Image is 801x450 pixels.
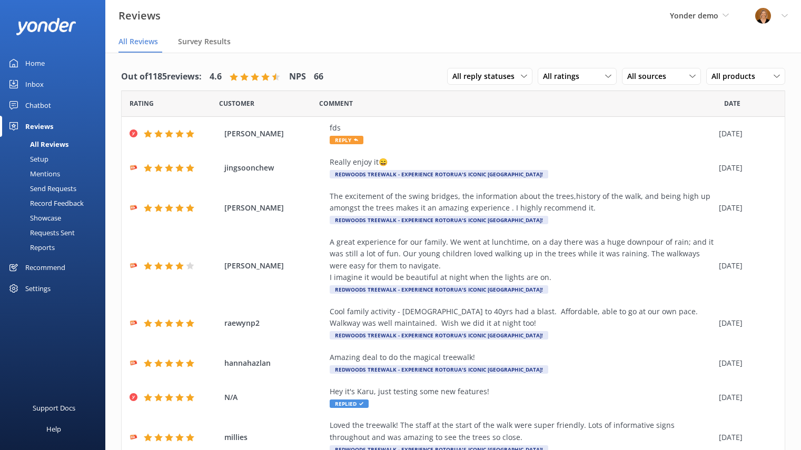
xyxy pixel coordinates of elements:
[6,137,105,152] a: All Reviews
[330,122,714,134] div: fds
[330,399,369,408] span: Replied
[724,98,740,108] span: Date
[719,392,772,403] div: [DATE]
[330,216,548,224] div: Redwoods Treewalk - experience Rotorua's iconic [GEOGRAPHIC_DATA]!
[224,317,324,329] span: raewynp2
[719,432,772,443] div: [DATE]
[670,11,718,21] span: Yonder demo
[33,397,75,418] div: Support Docs
[289,70,306,84] h4: NPS
[719,128,772,139] div: [DATE]
[6,166,105,181] a: Mentions
[224,432,324,443] span: millies
[178,36,231,47] span: Survey Results
[25,278,51,299] div: Settings
[330,306,714,329] div: Cool family activity - [DEMOGRAPHIC_DATA] to 40yrs had a blast. Affordable, able to go at our own...
[330,419,714,443] div: Loved the treewalk! The staff at the start of the walk were super friendly. Lots of informative s...
[224,128,324,139] span: [PERSON_NAME]
[330,331,548,339] div: Redwoods Treewalk - experience Rotorua's iconic [GEOGRAPHIC_DATA]!
[224,357,324,369] span: hannahazlan
[6,152,105,166] a: Setup
[25,257,65,278] div: Recommend
[118,36,158,47] span: All Reviews
[6,240,105,255] a: Reports
[330,236,714,284] div: A great experience for our family. We went at lunchtime, on a day there was a huge downpour of ra...
[627,71,673,82] span: All sources
[719,162,772,174] div: [DATE]
[6,196,105,211] a: Record Feedback
[330,191,714,214] div: The excitement of the swing bridges, the information about the trees,history of the walk, and bei...
[6,225,75,240] div: Requests Sent
[210,70,222,84] h4: 4.6
[6,196,84,211] div: Record Feedback
[224,202,324,214] span: [PERSON_NAME]
[755,8,771,24] img: 1-1617059290.jpg
[6,211,105,225] a: Showcase
[118,7,161,24] h3: Reviews
[6,152,48,166] div: Setup
[719,260,772,272] div: [DATE]
[330,352,714,363] div: Amazing deal to do the magical treewalk!
[330,170,548,178] div: Redwoods Treewalk - experience Rotorua's iconic [GEOGRAPHIC_DATA]!
[719,317,772,329] div: [DATE]
[25,95,51,116] div: Chatbot
[719,202,772,214] div: [DATE]
[330,156,714,168] div: Really enjoy it😄
[330,285,548,294] div: Redwoods Treewalk - experience Rotorua's iconic [GEOGRAPHIC_DATA]!
[6,166,60,181] div: Mentions
[16,18,76,35] img: yonder-white-logo.png
[6,211,61,225] div: Showcase
[711,71,762,82] span: All products
[314,70,323,84] h4: 66
[330,386,714,397] div: Hey it's Karu, just testing some new features!
[25,116,53,137] div: Reviews
[224,162,324,174] span: jingsoonchew
[6,137,68,152] div: All Reviews
[319,98,353,108] span: Question
[330,365,548,374] div: Redwoods Treewalk - experience Rotorua's iconic [GEOGRAPHIC_DATA]!
[452,71,521,82] span: All reply statuses
[6,225,105,240] a: Requests Sent
[6,181,76,196] div: Send Requests
[6,240,55,255] div: Reports
[224,392,324,403] span: N/A
[25,53,45,74] div: Home
[719,357,772,369] div: [DATE]
[121,70,202,84] h4: Out of 1185 reviews:
[130,98,154,108] span: Date
[543,71,586,82] span: All ratings
[219,98,254,108] span: Date
[46,418,61,439] div: Help
[224,260,324,272] span: [PERSON_NAME]
[330,136,363,144] span: Reply
[6,181,105,196] a: Send Requests
[25,74,44,95] div: Inbox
